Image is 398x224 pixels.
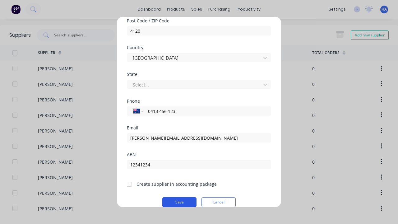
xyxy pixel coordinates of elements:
div: ABN [127,152,271,157]
div: Country [127,45,271,50]
div: State [127,72,271,77]
button: Save [162,197,197,207]
div: Create supplier in accounting package [137,181,217,187]
div: Phone [127,99,271,103]
button: Cancel [201,197,236,207]
div: Email [127,126,271,130]
div: Post Code / ZIP Code [127,19,271,23]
